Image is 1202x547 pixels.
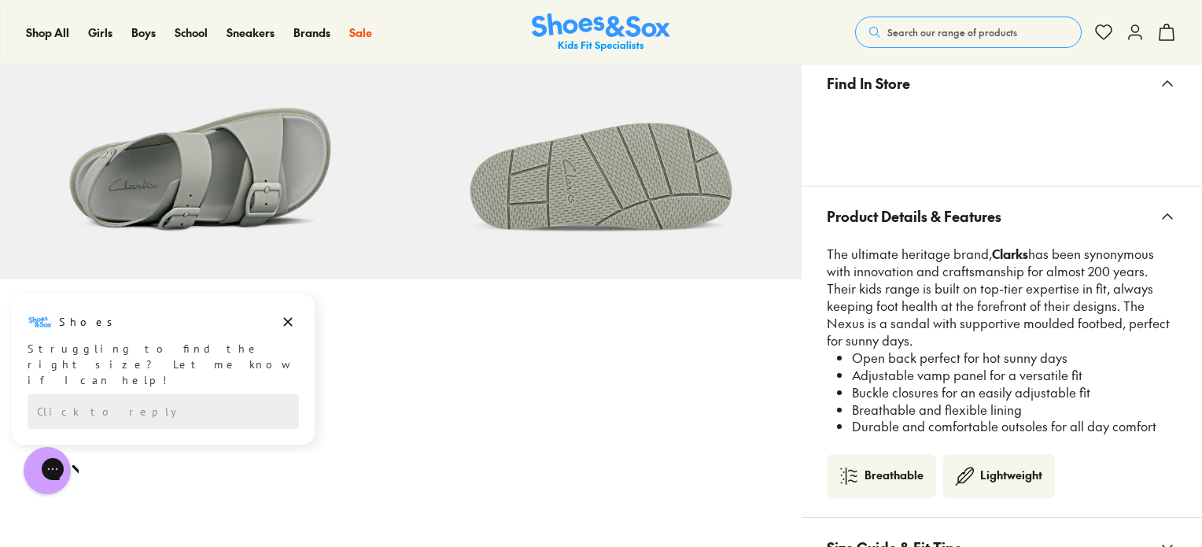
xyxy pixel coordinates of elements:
iframe: Gorgias live chat messenger [16,442,79,500]
a: Shop All [26,24,69,41]
img: lightweigh-icon.png [955,467,974,486]
h3: Shoes [59,23,121,39]
button: Find In Store [802,54,1202,113]
a: Sneakers [227,24,275,41]
img: SNS_Logo_Responsive.svg [532,13,670,52]
a: Brands [293,24,330,41]
img: Shoes logo [28,18,53,43]
span: Boys [131,24,156,40]
li: Open back perfect for hot sunny days [852,349,1177,367]
li: Durable and comfortable outsoles for all day comfort [852,418,1177,435]
span: School [175,24,208,40]
button: Search our range of products [855,17,1082,48]
li: Buckle closures for an easily adjustable fit [852,384,1177,401]
div: Lightweight [980,467,1042,486]
iframe: Find in Store [827,113,1177,167]
img: breathable.png [839,467,858,486]
button: Dismiss campaign [277,20,299,42]
div: Campaign message [12,2,315,153]
div: Reply to the campaigns [28,103,299,138]
div: Message from Shoes. Struggling to find the right size? Let me know if I can help! [12,18,315,97]
li: Breathable and flexible lining [852,401,1177,419]
p: The ultimate heritage brand, has been synonymous with innovation and craftsmanship for almost 200... [827,246,1177,349]
a: Girls [88,24,112,41]
span: Brands [293,24,330,40]
span: Search our range of products [887,25,1017,39]
li: Adjustable vamp panel for a versatile fit [852,367,1177,384]
div: Breathable [865,467,924,486]
span: Sale [349,24,372,40]
span: Product Details & Features [827,193,1001,239]
span: Shop All [26,24,69,40]
span: Sneakers [227,24,275,40]
strong: Clarks [992,245,1028,262]
a: Boys [131,24,156,41]
a: Shoes & Sox [532,13,670,52]
div: Struggling to find the right size? Let me know if I can help! [28,50,299,97]
button: Product Details & Features [802,187,1202,246]
span: Find In Store [827,60,910,106]
a: School [175,24,208,41]
span: Girls [88,24,112,40]
a: Sale [349,24,372,41]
